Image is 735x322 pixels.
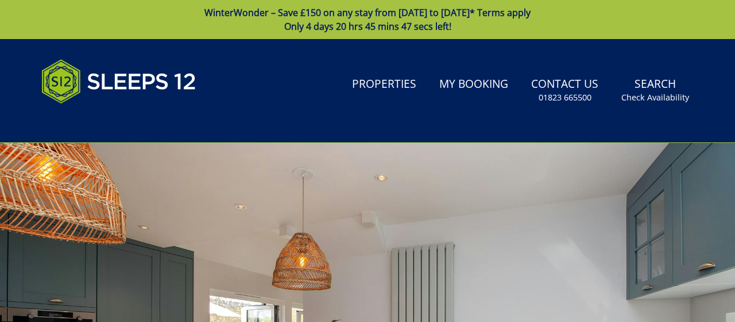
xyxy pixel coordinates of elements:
[347,72,421,98] a: Properties
[621,92,689,103] small: Check Availability
[435,72,513,98] a: My Booking
[617,72,694,109] a: SearchCheck Availability
[41,53,196,110] img: Sleeps 12
[36,117,156,127] iframe: Customer reviews powered by Trustpilot
[284,20,451,33] span: Only 4 days 20 hrs 45 mins 47 secs left!
[527,72,603,109] a: Contact Us01823 665500
[539,92,591,103] small: 01823 665500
